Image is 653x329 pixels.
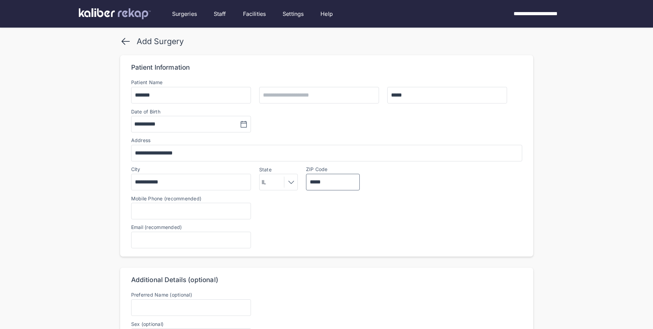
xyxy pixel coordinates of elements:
[262,178,268,186] div: IL
[137,37,184,46] div: Add Surgery
[283,10,304,18] a: Settings
[259,167,298,172] label: State
[131,276,218,284] div: Additional Details (optional)
[134,120,187,128] input: MM/DD/YYYY
[131,292,192,298] label: Preferred Name (optional)
[131,137,151,143] label: Address
[320,10,333,18] a: Help
[214,10,226,18] a: Staff
[131,109,160,114] div: Date of Birth
[306,166,328,172] label: ZIP Code
[131,224,182,230] label: Email (recommended)
[131,196,522,201] label: Mobile Phone (recommended)
[131,166,140,172] label: City
[79,8,151,19] img: kaliber labs logo
[131,321,251,327] label: Sex (optional)
[243,10,266,18] a: Facilities
[131,63,190,72] div: Patient Information
[172,10,197,18] a: Surgeries
[131,79,163,85] label: Patient Name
